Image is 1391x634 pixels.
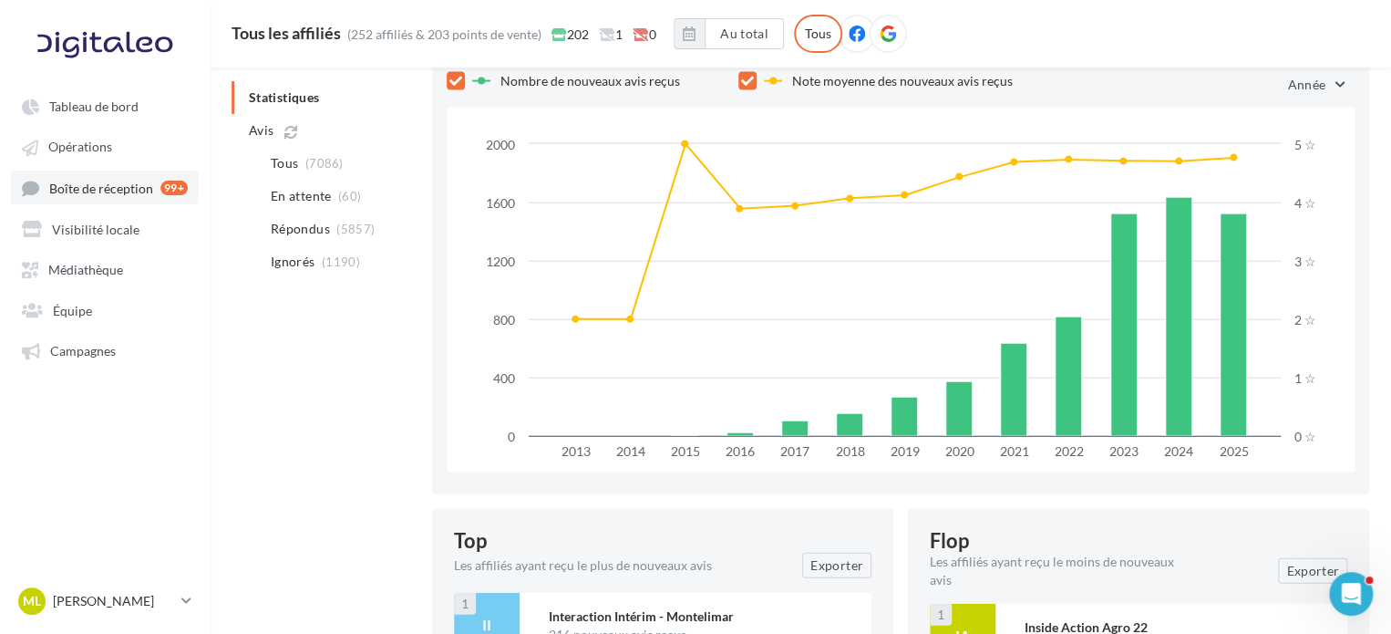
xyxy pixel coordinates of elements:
text: 2016 [726,443,755,459]
a: Boîte de réception 99+ [11,171,199,204]
span: top [454,531,487,551]
span: 202 [551,26,589,44]
text: 2013 [562,443,591,459]
text: 2020 [945,443,974,459]
p: Les affiliés ayant reçu le plus de nouveaux avis [454,556,717,575]
span: flop [930,531,969,551]
button: Exporter [1278,558,1347,584]
text: 2 ☆ [1294,312,1316,327]
button: Au total [674,18,784,49]
span: Tous [271,154,298,172]
span: En attente [271,187,332,205]
span: (5857) [336,222,375,236]
text: 2022 [1055,443,1084,459]
span: Tableau de bord [49,99,139,114]
text: 2018 [835,443,864,459]
button: Au total [705,18,784,49]
span: Médiathèque [48,262,123,277]
text: 2025 [1219,443,1248,459]
p: [PERSON_NAME] [53,592,174,610]
p: Les affiliés ayant reçu le moins de nouveaux avis [930,553,1193,589]
span: ML [23,592,41,610]
div: Tous [794,15,842,53]
div: Tous les affiliés [232,25,341,41]
span: Ignorés [271,253,314,271]
span: Nombre de nouveaux avis reçus [500,74,680,89]
text: 800 [493,312,515,327]
span: Visibilité locale [52,221,139,236]
span: Note moyenne des nouveaux avis reçus [792,74,1013,89]
text: 2015 [671,443,700,459]
a: Opérations [11,130,199,162]
text: 0 [508,429,515,444]
text: 2024 [1164,443,1193,459]
span: Boîte de réception [49,180,153,195]
text: 1 ☆ [1294,370,1316,386]
a: Équipe [11,293,199,326]
div: (252 affiliés & 203 points de vente) [347,26,541,44]
span: Équipe [53,302,92,317]
button: Exporter [802,553,871,578]
text: 3 ☆ [1294,254,1316,269]
text: 1200 [486,254,515,269]
text: 2021 [1000,443,1029,459]
span: 1 [599,26,623,44]
span: (60) [338,189,361,203]
span: Opérations [48,140,112,155]
text: 2019 [890,443,919,459]
text: 4 ☆ [1294,195,1316,211]
a: Médiathèque [11,252,199,285]
div: Interaction Intérim - Montelimar [549,608,857,626]
button: Année [1273,69,1355,100]
span: 0 [633,26,656,44]
span: Campagnes [50,343,116,359]
span: (7086) [305,156,344,171]
text: 2017 [780,443,809,459]
text: 2014 [616,443,645,459]
text: 400 [493,370,515,386]
a: Visibilité locale [11,212,199,244]
text: 2000 [486,137,515,152]
div: 1 [454,593,476,615]
text: 1600 [486,195,515,211]
span: Avis [249,121,273,140]
iframe: Intercom live chat [1329,572,1373,616]
span: Année [1287,77,1325,92]
span: (1190) [322,255,360,269]
text: 0 ☆ [1294,429,1316,444]
a: ML [PERSON_NAME] [15,584,195,618]
div: 99+ [160,181,188,195]
span: Répondus [271,220,330,238]
div: 1 [930,604,952,626]
a: Tableau de bord [11,89,199,122]
text: 5 ☆ [1294,137,1316,152]
a: Campagnes [11,333,199,366]
text: 2023 [1109,443,1139,459]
